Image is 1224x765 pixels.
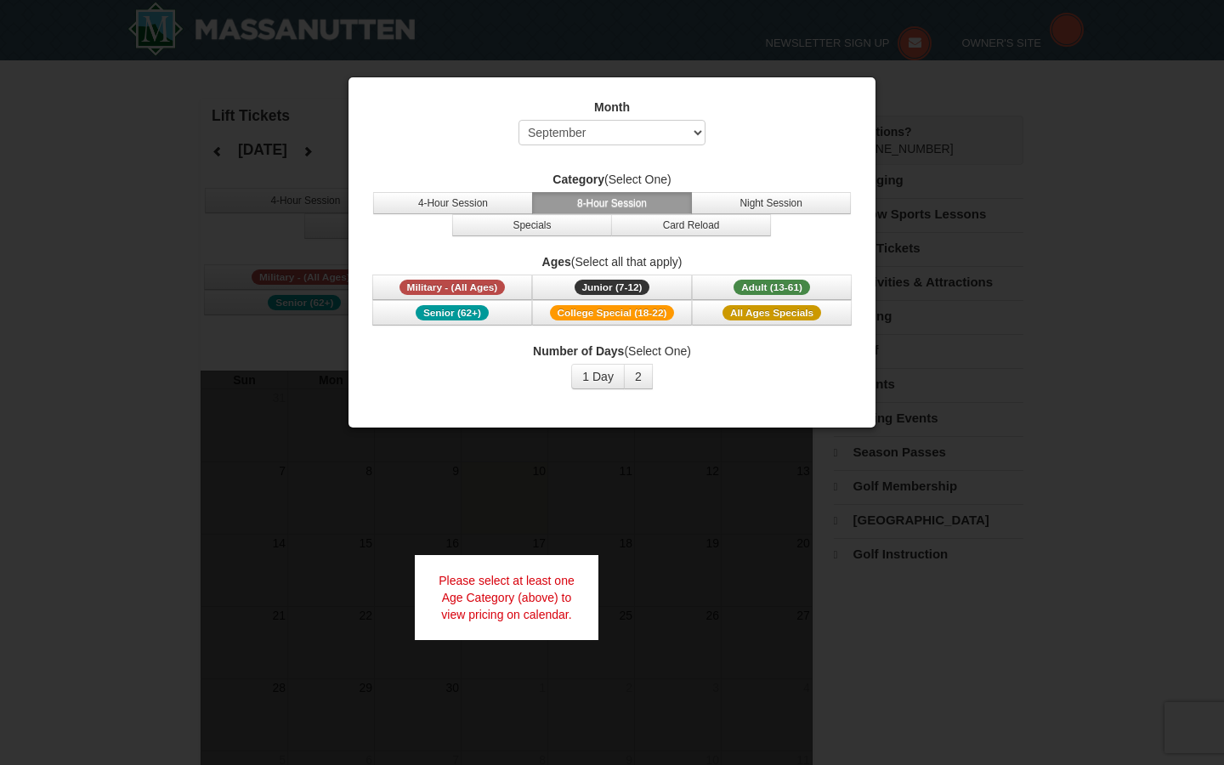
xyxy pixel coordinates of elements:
[416,305,489,320] span: Senior (62+)
[571,364,625,389] button: 1 Day
[692,300,852,326] button: All Ages Specials
[624,364,653,389] button: 2
[372,275,532,300] button: Military - (All Ages)
[370,343,854,360] label: (Select One)
[370,253,854,270] label: (Select all that apply)
[691,192,851,214] button: Night Session
[372,300,532,326] button: Senior (62+)
[611,214,771,236] button: Card Reload
[692,275,852,300] button: Adult (13-61)
[399,280,506,295] span: Military - (All Ages)
[373,192,533,214] button: 4-Hour Session
[452,214,612,236] button: Specials
[722,305,821,320] span: All Ages Specials
[550,305,675,320] span: College Special (18-22)
[533,344,624,358] strong: Number of Days
[594,100,630,114] strong: Month
[542,255,571,269] strong: Ages
[734,280,810,295] span: Adult (13-61)
[532,300,692,326] button: College Special (18-22)
[532,192,692,214] button: 8-Hour Session
[575,280,650,295] span: Junior (7-12)
[370,171,854,188] label: (Select One)
[415,555,598,640] div: Please select at least one Age Category (above) to view pricing on calendar.
[532,275,692,300] button: Junior (7-12)
[552,173,604,186] strong: Category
